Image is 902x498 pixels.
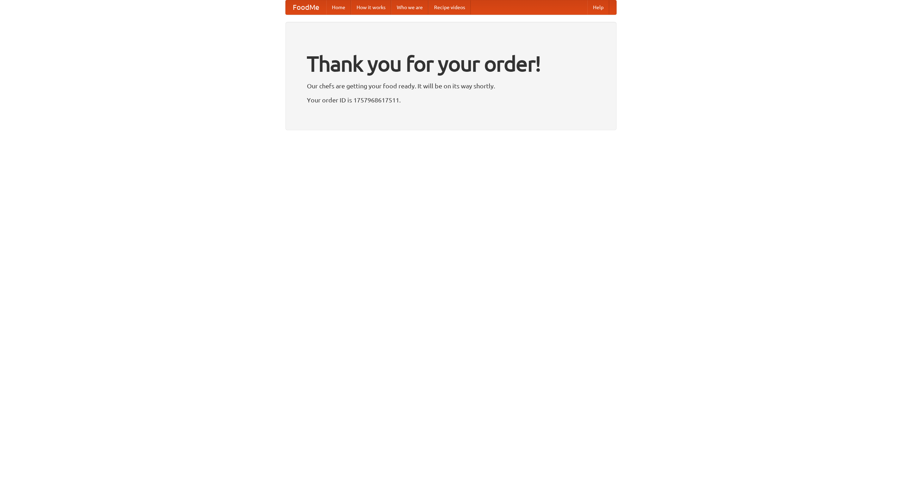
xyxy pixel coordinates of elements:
h1: Thank you for your order! [307,47,595,81]
a: Who we are [391,0,428,14]
p: Your order ID is 1757968617511. [307,95,595,105]
a: Help [587,0,609,14]
a: FoodMe [286,0,326,14]
a: How it works [351,0,391,14]
p: Our chefs are getting your food ready. It will be on its way shortly. [307,81,595,91]
a: Home [326,0,351,14]
a: Recipe videos [428,0,471,14]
